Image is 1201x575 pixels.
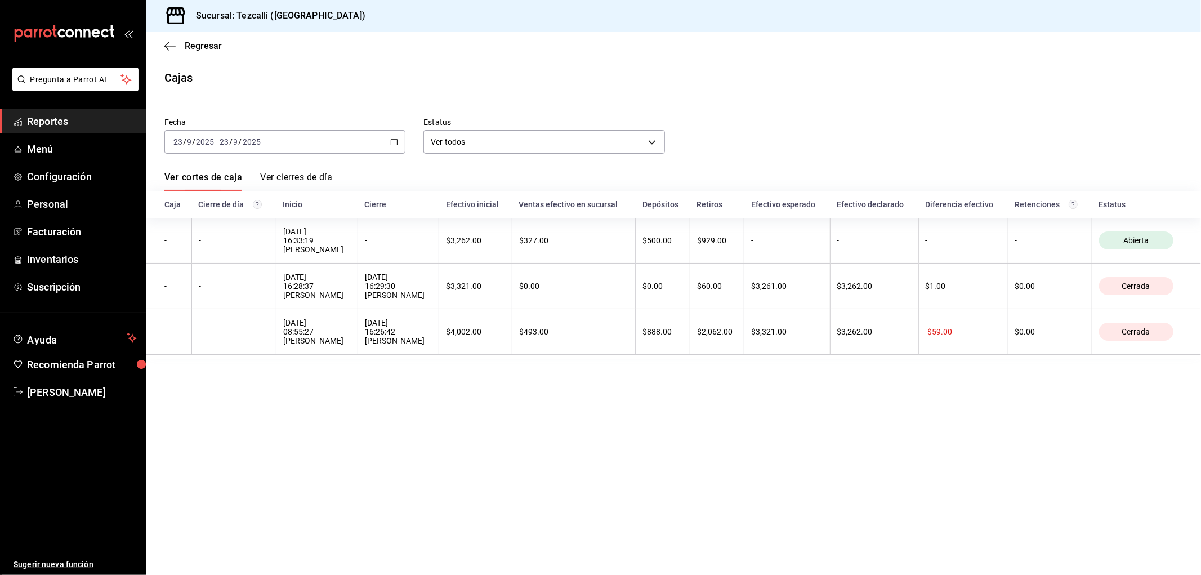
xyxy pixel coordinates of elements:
[1015,327,1085,336] div: $0.00
[283,200,351,209] div: Inicio
[283,227,351,254] div: [DATE] 16:33:19 [PERSON_NAME]
[216,137,218,146] span: -
[27,224,137,239] span: Facturación
[164,69,193,86] div: Cajas
[1099,200,1183,209] div: Estatus
[642,236,683,245] div: $500.00
[697,200,738,209] div: Retiros
[364,200,432,209] div: Cierre
[164,327,185,336] div: -
[837,327,912,336] div: $3,262.00
[283,318,351,345] div: [DATE] 08:55:27 [PERSON_NAME]
[446,327,504,336] div: $4,002.00
[185,41,222,51] span: Regresar
[242,137,261,146] input: ----
[837,200,912,209] div: Efectivo declarado
[30,74,121,86] span: Pregunta a Parrot AI
[837,236,912,245] div: -
[365,236,432,245] div: -
[1118,327,1155,336] span: Cerrada
[164,119,405,127] label: Fecha
[926,327,1001,336] div: -$59.00
[365,318,432,345] div: [DATE] 16:26:42 [PERSON_NAME]
[233,137,239,146] input: --
[751,282,823,291] div: $3,261.00
[164,172,242,191] a: Ver cortes de caja
[229,137,233,146] span: /
[697,236,738,245] div: $929.00
[365,273,432,300] div: [DATE] 16:29:30 [PERSON_NAME]
[27,169,137,184] span: Configuración
[199,236,269,245] div: -
[239,137,242,146] span: /
[164,41,222,51] button: Regresar
[183,137,186,146] span: /
[446,282,504,291] div: $3,321.00
[27,331,122,345] span: Ayuda
[642,327,683,336] div: $888.00
[173,137,183,146] input: --
[253,200,262,209] svg: El número de cierre de día es consecutivo y consolida todos los cortes de caja previos en un únic...
[1119,236,1153,245] span: Abierta
[697,327,738,336] div: $2,062.00
[925,200,1001,209] div: Diferencia efectivo
[198,200,269,209] div: Cierre de día
[926,282,1001,291] div: $1.00
[1118,282,1155,291] span: Cerrada
[1069,200,1078,209] svg: Total de retenciones de propinas registradas
[423,119,664,127] label: Estatus
[219,137,229,146] input: --
[192,137,195,146] span: /
[423,130,664,154] div: Ver todos
[642,200,684,209] div: Depósitos
[195,137,215,146] input: ----
[187,9,365,23] h3: Sucursal: Tezcalli ([GEOGRAPHIC_DATA])
[27,114,137,129] span: Reportes
[751,200,823,209] div: Efectivo esperado
[27,141,137,157] span: Menú
[751,236,823,245] div: -
[27,279,137,295] span: Suscripción
[186,137,192,146] input: --
[926,236,1001,245] div: -
[446,236,504,245] div: $3,262.00
[164,236,185,245] div: -
[751,327,823,336] div: $3,321.00
[446,200,505,209] div: Efectivo inicial
[27,252,137,267] span: Inventarios
[164,200,185,209] div: Caja
[1015,282,1085,291] div: $0.00
[519,327,628,336] div: $493.00
[27,385,137,400] span: [PERSON_NAME]
[519,200,628,209] div: Ventas efectivo en sucursal
[27,357,137,372] span: Recomienda Parrot
[519,282,628,291] div: $0.00
[124,29,133,38] button: open_drawer_menu
[1015,200,1085,209] div: Retenciones
[8,82,139,93] a: Pregunta a Parrot AI
[14,559,137,570] span: Sugerir nueva función
[260,172,332,191] a: Ver cierres de día
[27,197,137,212] span: Personal
[199,282,269,291] div: -
[697,282,738,291] div: $60.00
[199,327,269,336] div: -
[164,282,185,291] div: -
[837,282,912,291] div: $3,262.00
[519,236,628,245] div: $327.00
[12,68,139,91] button: Pregunta a Parrot AI
[642,282,683,291] div: $0.00
[1015,236,1085,245] div: -
[283,273,351,300] div: [DATE] 16:28:37 [PERSON_NAME]
[164,172,332,191] div: navigation tabs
